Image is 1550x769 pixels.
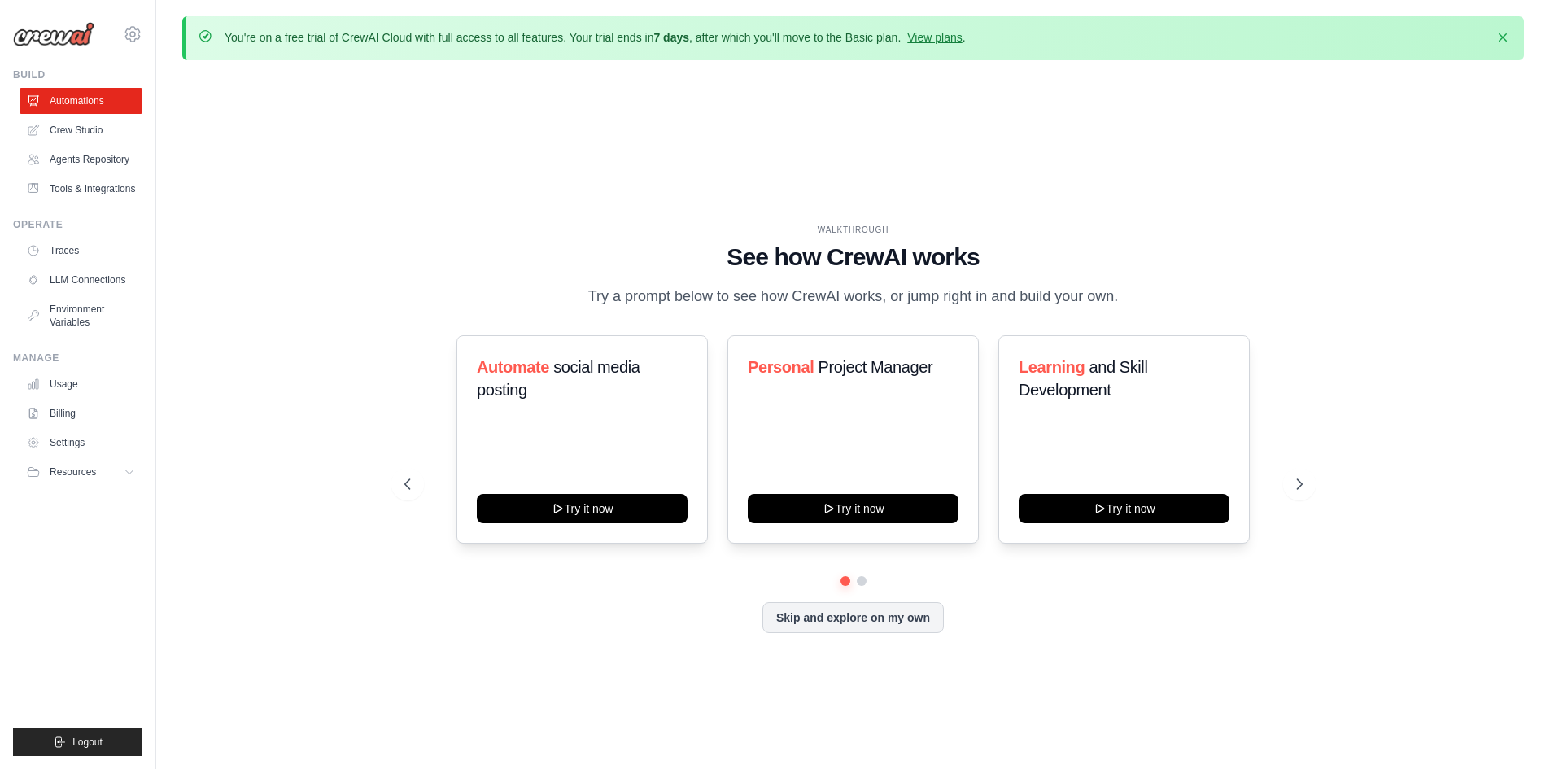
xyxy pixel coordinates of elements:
[20,117,142,143] a: Crew Studio
[20,238,142,264] a: Traces
[20,430,142,456] a: Settings
[1019,358,1147,399] span: and Skill Development
[20,296,142,335] a: Environment Variables
[653,31,689,44] strong: 7 days
[748,358,814,376] span: Personal
[225,29,966,46] p: You're on a free trial of CrewAI Cloud with full access to all features. Your trial ends in , aft...
[72,736,103,749] span: Logout
[762,602,944,633] button: Skip and explore on my own
[20,267,142,293] a: LLM Connections
[20,146,142,173] a: Agents Repository
[13,352,142,365] div: Manage
[1469,691,1550,769] iframe: Chat Widget
[20,88,142,114] a: Automations
[477,358,549,376] span: Automate
[907,31,962,44] a: View plans
[477,494,688,523] button: Try it now
[13,68,142,81] div: Build
[20,176,142,202] a: Tools & Integrations
[20,371,142,397] a: Usage
[13,218,142,231] div: Operate
[13,22,94,46] img: Logo
[748,494,958,523] button: Try it now
[13,728,142,756] button: Logout
[50,465,96,478] span: Resources
[1019,358,1085,376] span: Learning
[404,224,1303,236] div: WALKTHROUGH
[404,242,1303,272] h1: See how CrewAI works
[20,400,142,426] a: Billing
[580,285,1127,308] p: Try a prompt below to see how CrewAI works, or jump right in and build your own.
[1019,494,1229,523] button: Try it now
[818,358,932,376] span: Project Manager
[20,459,142,485] button: Resources
[477,358,640,399] span: social media posting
